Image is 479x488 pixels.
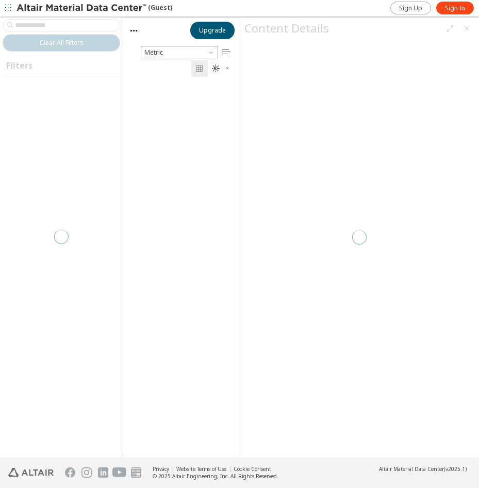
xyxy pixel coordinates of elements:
[399,4,422,12] span: Sign Up
[153,473,278,480] div: © 2025 Altair Engineering, Inc. All Rights Reserved.
[153,465,169,473] a: Privacy
[212,64,220,73] i: 
[208,60,235,77] button: Theme
[190,22,235,39] button: Upgrade
[445,4,465,12] span: Sign In
[141,46,218,58] div: Unit System
[16,3,148,13] img: Altair Material Data Center
[379,465,467,473] div: (v2025.1)
[16,3,172,13] div: (Guest)
[222,48,230,56] i: 
[191,60,208,77] button: Tile View
[379,465,444,473] span: Altair Material Data Center
[141,46,218,58] span: Metric
[8,468,54,477] img: Altair Engineering
[390,2,431,14] a: Sign Up
[234,465,271,473] a: Cookie Consent
[195,64,204,73] i: 
[176,465,226,473] a: Website Terms of Use
[436,2,474,14] a: Sign In
[199,26,226,35] span: Upgrade
[218,44,235,60] button: Table View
